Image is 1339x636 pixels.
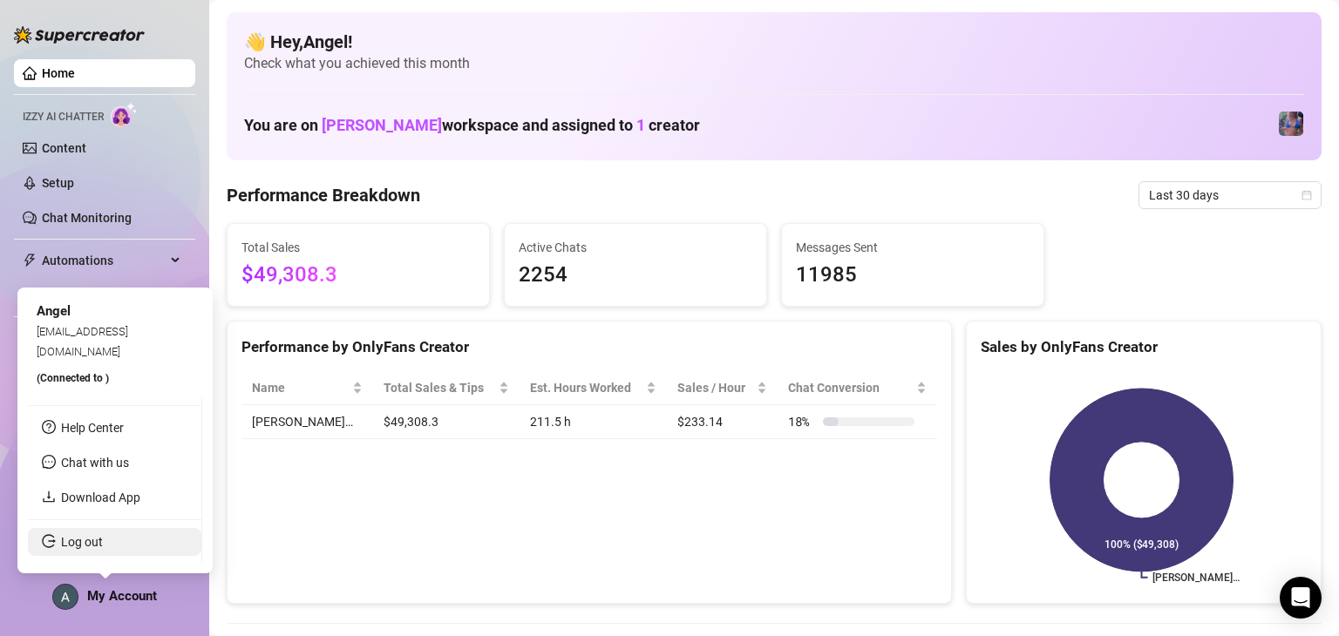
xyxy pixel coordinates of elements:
span: (Connected to ) [37,372,109,384]
span: Sales / Hour [677,378,754,397]
a: Help Center [61,421,124,435]
span: $49,308.3 [241,259,475,292]
a: Content [42,141,86,155]
span: Last 30 days [1149,182,1311,208]
span: calendar [1302,190,1312,200]
div: Performance by OnlyFans Creator [241,335,937,359]
h4: 👋 Hey, Angel ! [244,30,1304,54]
div: Open Intercom Messenger [1280,577,1322,619]
span: My Account [87,588,157,604]
a: Download App [61,491,140,504]
span: Total Sales [241,238,475,257]
td: $49,308.3 [373,405,520,439]
span: Check what you achieved this month [244,54,1304,73]
span: thunderbolt [23,254,37,267]
li: Log out [28,528,201,556]
img: AI Chatter [111,102,138,127]
span: 1 [636,116,645,134]
span: message [42,455,56,469]
span: 11985 [796,259,1030,292]
span: Izzy AI Chatter [23,109,104,125]
text: [PERSON_NAME]… [1153,572,1240,584]
span: [EMAIL_ADDRESS][DOMAIN_NAME] [37,325,128,357]
span: 18 % [788,412,816,431]
span: Automations [42,247,166,274]
span: Chat Copilot [42,281,166,309]
span: 2254 [519,259,752,292]
td: [PERSON_NAME]… [241,405,373,439]
span: Active Chats [519,238,752,257]
td: $233.14 [667,405,778,439]
div: Sales by OnlyFans Creator [981,335,1307,359]
h1: You are on workspace and assigned to creator [244,116,700,135]
a: Chat Monitoring [42,211,132,225]
img: ACg8ocIpWzLmD3A5hmkSZfBJcT14Fg8bFGaqbLo-Z0mqyYAWwTjPNSU=s96-c [53,585,78,609]
img: logo-BBDzfeDw.svg [14,26,145,44]
th: Sales / Hour [667,371,778,405]
h4: Performance Breakdown [227,183,420,207]
a: Home [42,66,75,80]
img: Jaylie [1279,112,1303,136]
span: Chat Conversion [788,378,913,397]
th: Chat Conversion [778,371,937,405]
td: 211.5 h [520,405,667,439]
span: Total Sales & Tips [384,378,495,397]
a: Log out [61,535,103,549]
span: [PERSON_NAME] [322,116,442,134]
div: Est. Hours Worked [530,378,642,397]
span: Angel [37,303,71,319]
th: Total Sales & Tips [373,371,520,405]
span: Messages Sent [796,238,1030,257]
span: Name [252,378,349,397]
a: Setup [42,176,74,190]
th: Name [241,371,373,405]
span: Chat with us [61,456,129,470]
